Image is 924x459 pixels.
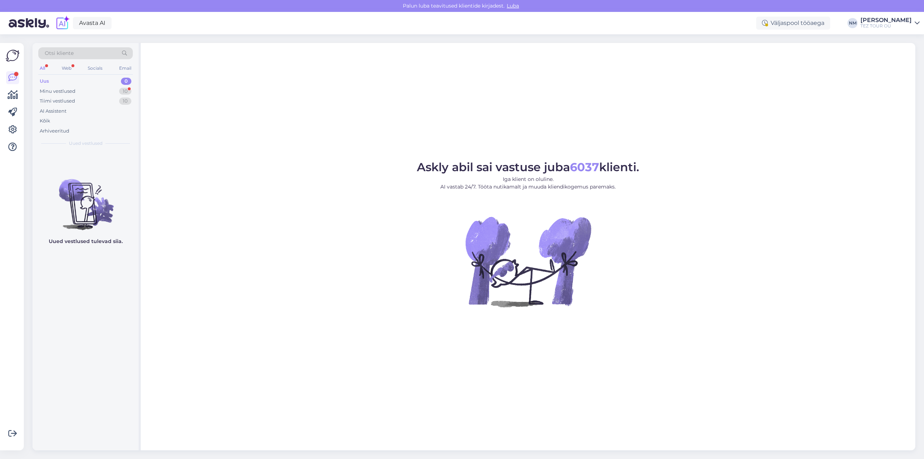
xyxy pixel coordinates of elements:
[40,108,66,115] div: AI Assistent
[49,238,123,245] p: Uued vestlused tulevad siia.
[40,117,50,125] div: Kõik
[119,98,131,105] div: 10
[38,64,47,73] div: All
[756,17,830,30] div: Väljaspool tööaega
[860,23,912,29] div: TEZ TOUR OÜ
[40,88,75,95] div: Minu vestlused
[505,3,521,9] span: Luba
[860,17,920,29] a: [PERSON_NAME]TEZ TOUR OÜ
[45,49,74,57] span: Otsi kliente
[40,98,75,105] div: Tiimi vestlused
[69,140,103,147] span: Uued vestlused
[40,127,69,135] div: Arhiveeritud
[417,176,639,191] p: Iga klient on oluline. AI vastab 24/7. Tööta nutikamalt ja muuda kliendikogemus paremaks.
[55,16,70,31] img: explore-ai
[847,18,858,28] div: NM
[860,17,912,23] div: [PERSON_NAME]
[119,88,131,95] div: 10
[118,64,133,73] div: Email
[86,64,104,73] div: Socials
[40,78,49,85] div: Uus
[32,166,139,231] img: No chats
[463,196,593,326] img: No Chat active
[417,160,639,174] span: Askly abil sai vastuse juba klienti.
[570,160,599,174] b: 6037
[6,49,19,62] img: Askly Logo
[121,78,131,85] div: 0
[60,64,73,73] div: Web
[73,17,112,29] a: Avasta AI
